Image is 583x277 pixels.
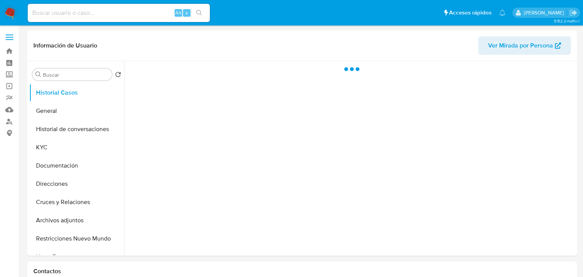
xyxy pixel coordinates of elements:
[33,42,97,49] h1: Información de Usuario
[29,211,124,230] button: Archivos adjuntos
[569,9,577,17] a: Salir
[478,36,571,55] button: Ver Mirada por Persona
[524,9,567,16] p: erika.juarez@mercadolibre.com.mx
[488,36,553,55] span: Ver Mirada por Persona
[29,120,124,138] button: Historial de conversaciones
[35,71,41,78] button: Buscar
[29,230,124,248] button: Restricciones Nuevo Mundo
[449,9,492,17] span: Accesos rápidos
[33,268,571,275] h1: Contactos
[499,9,506,16] a: Notificaciones
[28,8,210,18] input: Buscar usuario o caso...
[29,248,124,266] button: Listas Externas
[43,71,109,78] input: Buscar
[115,71,121,80] button: Volver al orden por defecto
[29,157,124,175] button: Documentación
[29,138,124,157] button: KYC
[29,102,124,120] button: General
[175,9,181,16] span: Alt
[29,175,124,193] button: Direcciones
[29,84,124,102] button: Historial Casos
[186,9,188,16] span: s
[29,193,124,211] button: Cruces y Relaciones
[191,8,207,18] button: search-icon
